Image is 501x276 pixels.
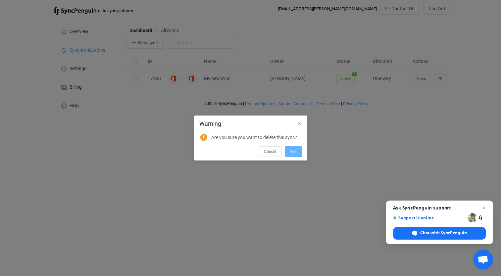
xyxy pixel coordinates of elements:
span: Yes [290,149,297,154]
p: Are you sure you want to delete this sync? [211,133,298,141]
button: Yes [285,146,302,157]
span: Ask SyncPenguin support [393,205,486,210]
button: Cancel [259,146,281,157]
span: Support is online [393,215,465,220]
span: Close chat [480,204,488,212]
span: Warning [199,120,221,127]
div: Chat with SyncPenguin [393,227,486,240]
div: Open chat [473,250,493,269]
button: Close [297,121,302,127]
span: Cancel [264,149,276,154]
span: Chat with SyncPenguin [420,230,467,236]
